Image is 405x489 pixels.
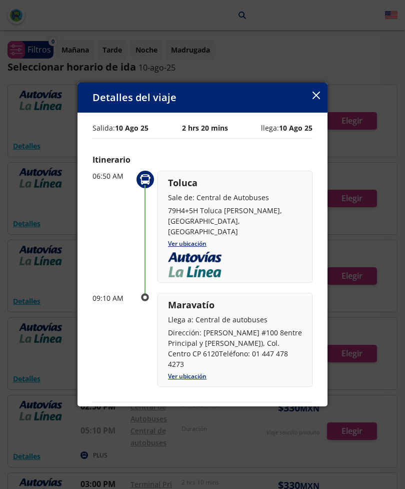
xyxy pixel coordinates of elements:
a: Ver ubicación [168,372,206,380]
p: Itinerario [92,154,312,166]
p: Salida: [92,123,148,133]
a: Ver ubicación [168,239,206,248]
p: Toluca [168,176,302,190]
p: Llega a: Central de autobuses [168,314,302,325]
p: 06:50 AM [92,171,132,181]
p: Detalles del viaje [92,90,176,105]
p: Dirección: [PERSON_NAME] #100 8entre Principal y [PERSON_NAME]), Col. Centro CP 6120Teléfono: 01 ... [168,327,302,369]
p: Sale de: Central de Autobuses [168,192,302,203]
p: Maravatío [168,298,302,312]
p: llega: [261,123,312,133]
b: 10 Ago 25 [279,123,312,133]
b: 10 Ago 25 [115,123,148,133]
p: 09:10 AM [92,293,132,303]
p: 79H4+5H Toluca [PERSON_NAME], [GEOGRAPHIC_DATA], [GEOGRAPHIC_DATA] [168,205,302,237]
p: 2 hrs 20 mins [182,123,228,133]
img: Logo_Autovias_LaLinea_VERT.png [168,252,221,277]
